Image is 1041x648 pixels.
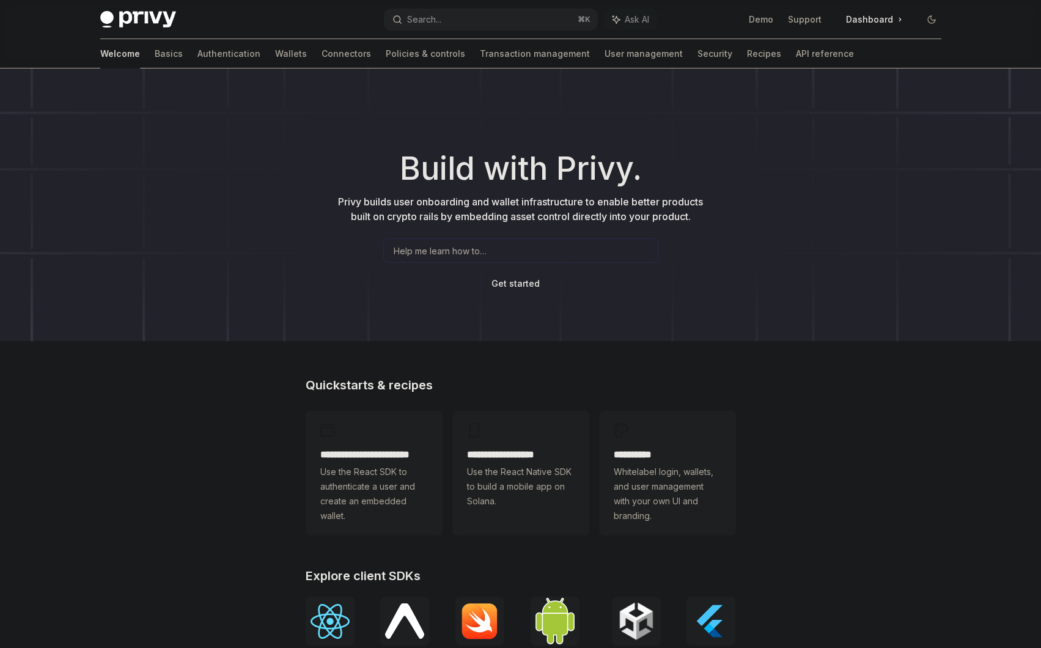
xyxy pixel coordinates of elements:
[100,39,140,68] a: Welcome
[322,39,371,68] a: Connectors
[846,13,893,26] span: Dashboard
[599,411,736,536] a: **** *****Whitelabel login, wallets, and user management with your own UI and branding.
[747,39,781,68] a: Recipes
[306,379,433,391] span: Quickstarts & recipes
[311,604,350,639] img: React
[275,39,307,68] a: Wallets
[491,278,540,290] a: Get started
[691,602,730,641] img: Flutter
[922,10,941,29] button: Toggle dark mode
[338,196,703,223] span: Privy builds user onboarding and wallet infrastructure to enable better products built on crypto ...
[386,39,465,68] a: Policies & controls
[385,603,424,638] img: React Native
[400,158,642,180] span: Build with Privy.
[100,11,176,28] img: dark logo
[384,9,598,31] button: Search...⌘K
[320,465,428,523] span: Use the React SDK to authenticate a user and create an embedded wallet.
[836,10,912,29] a: Dashboard
[697,39,732,68] a: Security
[155,39,183,68] a: Basics
[460,603,499,639] img: iOS (Swift)
[578,15,590,24] span: ⌘ K
[306,570,421,582] span: Explore client SDKs
[625,13,649,26] span: Ask AI
[467,465,575,509] span: Use the React Native SDK to build a mobile app on Solana.
[394,245,487,257] span: Help me learn how to…
[604,9,658,31] button: Ask AI
[796,39,854,68] a: API reference
[605,39,683,68] a: User management
[480,39,590,68] a: Transaction management
[788,13,822,26] a: Support
[614,465,721,523] span: Whitelabel login, wallets, and user management with your own UI and branding.
[535,598,575,644] img: Android (Kotlin)
[452,411,589,536] a: **** **** **** ***Use the React Native SDK to build a mobile app on Solana.
[491,278,540,289] span: Get started
[617,602,656,641] img: Unity
[749,13,773,26] a: Demo
[407,12,441,27] div: Search...
[197,39,260,68] a: Authentication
